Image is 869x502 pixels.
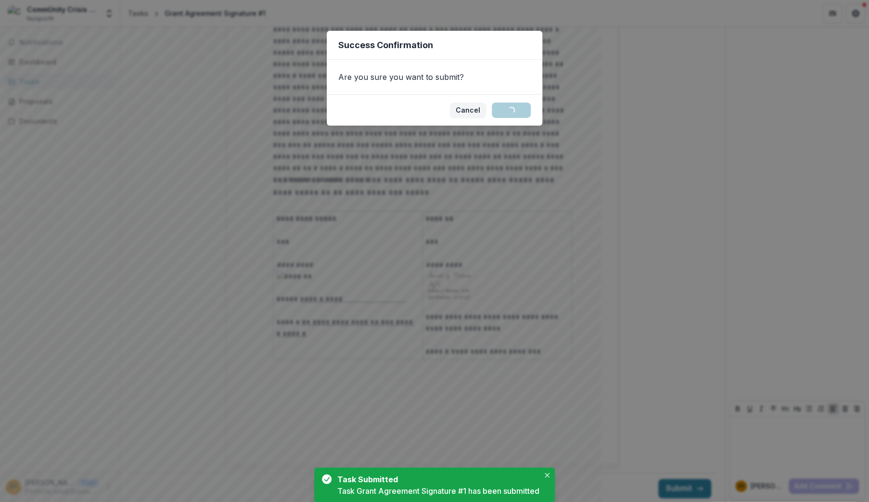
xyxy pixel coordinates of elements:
div: Are you sure you want to submit? [327,60,542,94]
button: Cancel [450,103,486,118]
header: Success Confirmation [327,31,542,60]
div: Task Submitted [337,473,536,485]
div: Task Grant Agreement Signature #1 has been submitted [337,485,539,496]
button: Close [541,469,553,481]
